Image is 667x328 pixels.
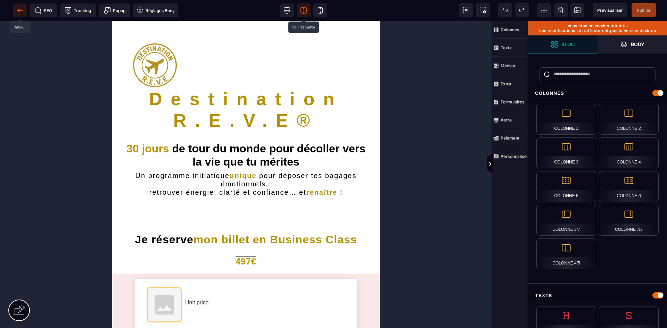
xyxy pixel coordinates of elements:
[104,7,125,14] span: Popup
[536,238,596,269] div: Colonne 4/5
[536,137,596,168] div: Colonne 3
[537,3,551,17] span: Importer
[501,45,512,50] strong: Texte
[554,3,568,17] span: Nettoyage
[501,99,525,104] strong: Formulaires
[492,111,528,129] span: Autre
[60,3,96,17] span: Code de suivi
[21,23,65,66] img: 6bc32b15c6a1abf2dae384077174aadc_LOGOT15p.png
[599,137,659,168] div: Colonne 4
[133,3,178,17] span: Favicon
[593,3,627,17] span: Aperçu
[5,209,262,229] h1: Je réserve
[631,42,644,47] strong: Body
[597,8,623,13] span: Prévisualiser
[313,3,327,17] span: Voir mobile
[492,21,528,39] span: Colonnes
[599,104,659,135] div: Colonne 2
[73,279,97,285] span: Unit price
[632,3,656,17] span: Enregistrer le contenu
[35,7,52,14] span: SEO
[30,3,57,17] span: Métadata SEO
[532,23,664,28] p: Vous êtes en version tablette.
[532,28,664,33] p: Les modifications ici n’affecteront pas la version desktop
[13,3,27,17] span: Retour
[10,151,257,176] h2: Un programme initiatique pour déposer tes bagages émotionnels, retrouver énergie, clarté et confi...
[498,3,512,17] span: Défaire
[536,104,596,135] div: Colonne 1
[476,3,490,17] span: Capture d'écran
[137,7,175,14] span: Réglages Body
[492,147,528,165] span: Personnalisé
[528,154,535,175] span: Afficher les vues
[599,205,659,236] div: Colonne 7/3
[501,135,519,141] strong: Paiement
[10,121,257,151] h1: de tour du monde pour décoller vers la vie que tu mérites
[501,154,527,159] strong: Personnalisé
[515,3,529,17] span: Rétablir
[598,35,667,53] span: Ouvrir les calques
[280,3,294,17] span: Voir bureau
[599,171,659,202] div: Colonne 6
[35,267,69,301] img: Product image
[492,93,528,111] span: Formulaires
[501,81,511,86] strong: Extra
[536,205,596,236] div: Colonne 3/7
[10,67,257,111] h1: ®
[501,117,512,123] strong: Autre
[528,35,598,53] span: Ouvrir les blocs
[492,75,528,93] span: Extra
[536,171,596,202] div: Colonne 5
[570,3,584,17] span: Enregistrer
[492,57,528,75] span: Médias
[501,27,519,32] strong: Colonnes
[492,129,528,147] span: Paiement
[297,3,311,17] span: Voir tablette
[492,39,528,57] span: Texte
[99,3,130,17] span: Créer une alerte modale
[459,3,473,17] span: Voir les composants
[528,87,667,100] div: Colonnes
[501,63,515,68] strong: Médias
[65,7,91,14] span: Tracking
[637,8,651,13] span: Publier
[561,42,575,47] strong: Bloc
[528,289,667,302] div: Texte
